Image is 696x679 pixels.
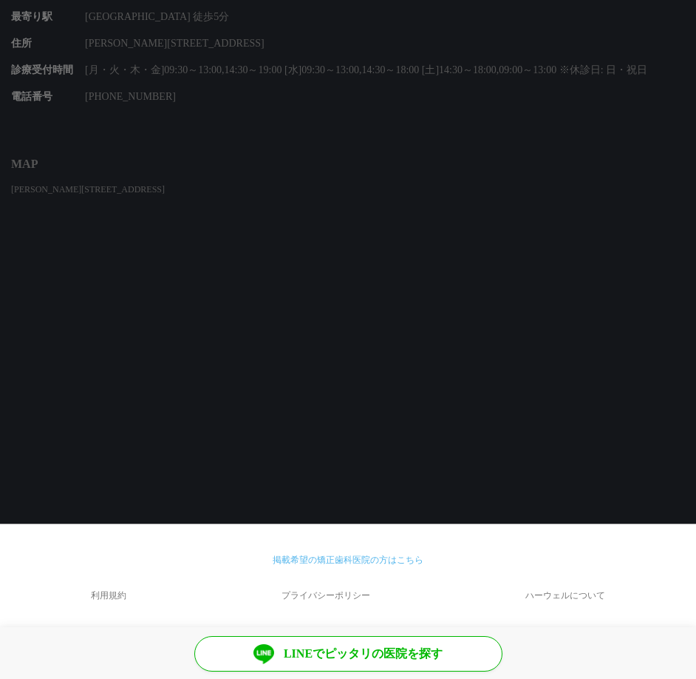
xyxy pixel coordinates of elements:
[11,156,685,172] h2: MAP
[11,183,685,196] div: [PERSON_NAME][STREET_ADDRESS]
[85,64,647,75] span: [月・火・木・金]09:30～13:00,14:30～19:00 [水]09:30～13:00,14:30～18:00 [土]14:30～18:00,09:00～13:00 ※休診日: 日・祝日
[11,9,85,24] dt: 最寄り駅
[452,578,678,613] a: ハーウェルについて
[85,89,685,104] dd: [PHONE_NUMBER]
[208,578,443,613] a: プライバシーポリシー
[11,36,85,51] dt: 住所
[11,62,85,78] dt: 診療受付時間
[85,11,229,22] span: [GEOGRAPHIC_DATA] 徒歩5分
[85,36,685,51] dd: [PERSON_NAME][STREET_ADDRESS]
[18,578,199,613] a: 利用規約
[194,636,502,672] a: LINEでピッタリの医院を探す
[11,89,85,104] dt: 電話番号
[273,555,423,565] a: 掲載希望の矯正歯科医院の方はこちら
